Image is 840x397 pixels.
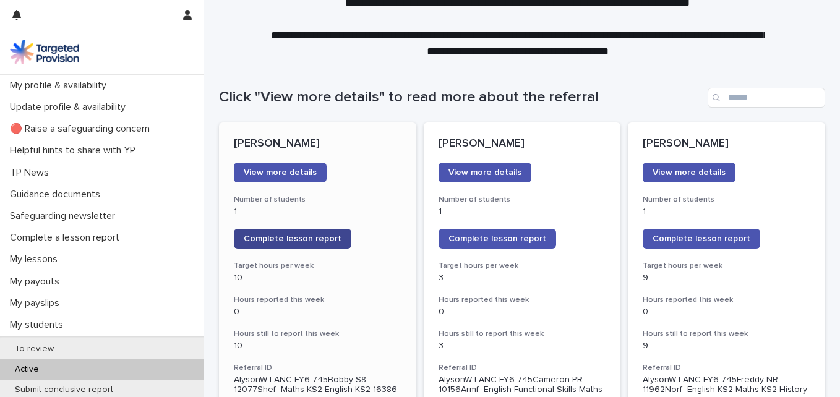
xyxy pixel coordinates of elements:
span: Complete lesson report [448,234,546,243]
h3: Hours still to report this week [439,329,606,339]
a: View more details [439,163,531,182]
h3: Target hours per week [643,261,810,271]
p: 1 [643,207,810,217]
h3: Referral ID [234,363,401,373]
p: Safeguarding newsletter [5,210,125,222]
p: Guidance documents [5,189,110,200]
a: View more details [643,163,735,182]
p: TP News [5,167,59,179]
h3: Target hours per week [234,261,401,271]
p: 1 [439,207,606,217]
p: Active [5,364,49,375]
h3: Hours reported this week [439,295,606,305]
p: My payouts [5,276,69,288]
a: Complete lesson report [439,229,556,249]
a: View more details [234,163,327,182]
h3: Referral ID [439,363,606,373]
h3: Hours reported this week [234,295,401,305]
p: [PERSON_NAME] [439,137,606,151]
a: Complete lesson report [234,229,351,249]
p: [PERSON_NAME] [643,137,810,151]
h3: Hours reported this week [643,295,810,305]
p: AlysonW-LANC-FY6-745Bobby-S8-12077Shef--Maths KS2 English KS2-16386 [234,375,401,396]
span: View more details [653,168,726,177]
p: My profile & availability [5,80,116,92]
p: 9 [643,273,810,283]
p: Submit conclusive report [5,385,123,395]
h3: Referral ID [643,363,810,373]
p: 🔴 Raise a safeguarding concern [5,123,160,135]
input: Search [708,88,825,108]
p: 0 [643,307,810,317]
p: To review [5,344,64,354]
span: Complete lesson report [653,234,750,243]
p: Update profile & availability [5,101,135,113]
h3: Hours still to report this week [234,329,401,339]
p: My payslips [5,297,69,309]
p: 3 [439,273,606,283]
h3: Number of students [439,195,606,205]
p: 0 [234,307,401,317]
a: Complete lesson report [643,229,760,249]
p: Helpful hints to share with YP [5,145,145,156]
p: 3 [439,341,606,351]
p: My lessons [5,254,67,265]
h3: Number of students [643,195,810,205]
h3: Number of students [234,195,401,205]
p: 1 [234,207,401,217]
h1: Click "View more details" to read more about the referral [219,88,703,106]
p: 9 [643,341,810,351]
span: View more details [448,168,521,177]
span: View more details [244,168,317,177]
p: 10 [234,341,401,351]
h3: Hours still to report this week [643,329,810,339]
span: Complete lesson report [244,234,341,243]
p: [PERSON_NAME] [234,137,401,151]
p: 10 [234,273,401,283]
img: M5nRWzHhSzIhMunXDL62 [10,40,79,64]
p: My students [5,319,73,331]
p: 0 [439,307,606,317]
p: Complete a lesson report [5,232,129,244]
h3: Target hours per week [439,261,606,271]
